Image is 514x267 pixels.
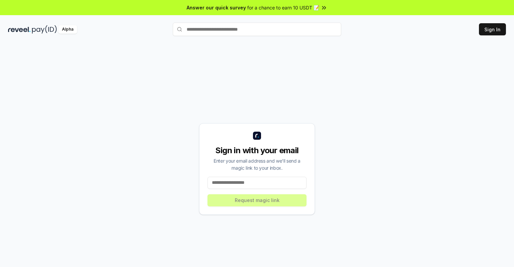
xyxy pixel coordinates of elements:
[8,25,31,34] img: reveel_dark
[479,23,506,35] button: Sign In
[58,25,77,34] div: Alpha
[253,132,261,140] img: logo_small
[207,145,307,156] div: Sign in with your email
[247,4,319,11] span: for a chance to earn 10 USDT 📝
[32,25,57,34] img: pay_id
[207,157,307,171] div: Enter your email address and we’ll send a magic link to your inbox.
[187,4,246,11] span: Answer our quick survey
